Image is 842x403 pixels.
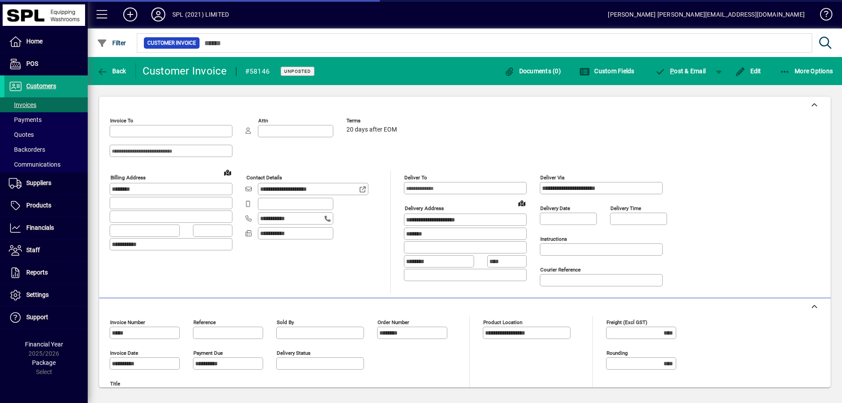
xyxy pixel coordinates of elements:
span: P [670,68,674,75]
span: Staff [26,246,40,253]
mat-label: Order number [378,319,409,325]
a: Suppliers [4,172,88,194]
mat-label: Deliver To [404,175,427,181]
span: Backorders [9,146,45,153]
mat-label: Freight (excl GST) [607,319,647,325]
span: Custom Fields [579,68,635,75]
span: Package [32,359,56,366]
a: Quotes [4,127,88,142]
span: Invoices [9,101,36,108]
mat-label: Payment due [193,350,223,356]
span: Quotes [9,131,34,138]
button: Edit [733,63,764,79]
span: More Options [780,68,833,75]
span: Edit [735,68,761,75]
mat-label: Deliver via [540,175,564,181]
span: ost & Email [655,68,706,75]
button: Add [116,7,144,22]
mat-label: Product location [483,319,522,325]
a: Reports [4,262,88,284]
mat-label: Delivery time [610,205,641,211]
span: Back [97,68,126,75]
span: Home [26,38,43,45]
mat-label: Delivery date [540,205,570,211]
span: Settings [26,291,49,298]
a: Products [4,195,88,217]
a: Staff [4,239,88,261]
mat-label: Invoice date [110,350,138,356]
button: Post & Email [651,63,710,79]
span: Filter [97,39,126,46]
button: Custom Fields [577,63,637,79]
app-page-header-button: Back [88,63,136,79]
span: Customer Invoice [147,39,196,47]
button: Documents (0) [502,63,563,79]
span: 20 days after EOM [346,126,397,133]
span: POS [26,60,38,67]
a: Backorders [4,142,88,157]
mat-label: Courier Reference [540,267,581,273]
a: View on map [221,165,235,179]
span: Unposted [284,68,311,74]
mat-label: Delivery status [277,350,310,356]
div: SPL (2021) LIMITED [172,7,229,21]
span: Reports [26,269,48,276]
a: POS [4,53,88,75]
a: Invoices [4,97,88,112]
div: [PERSON_NAME] [PERSON_NAME][EMAIL_ADDRESS][DOMAIN_NAME] [608,7,805,21]
span: Suppliers [26,179,51,186]
a: View on map [515,196,529,210]
button: More Options [778,63,835,79]
span: Payments [9,116,42,123]
mat-label: Attn [258,118,268,124]
a: Home [4,31,88,53]
a: Knowledge Base [813,2,831,30]
button: Filter [95,35,128,51]
div: Customer Invoice [143,64,227,78]
a: Communications [4,157,88,172]
mat-label: Rounding [607,350,628,356]
span: Terms [346,118,399,124]
span: Support [26,314,48,321]
mat-label: Reference [193,319,216,325]
mat-label: Instructions [540,236,567,242]
a: Financials [4,217,88,239]
a: Payments [4,112,88,127]
button: Back [95,63,128,79]
span: Products [26,202,51,209]
div: #58146 [245,64,270,78]
span: Financial Year [25,341,63,348]
span: Customers [26,82,56,89]
span: Communications [9,161,61,168]
mat-label: Invoice To [110,118,133,124]
button: Profile [144,7,172,22]
a: Support [4,307,88,328]
span: Financials [26,224,54,231]
mat-label: Sold by [277,319,294,325]
mat-label: Title [110,381,120,387]
span: Documents (0) [504,68,561,75]
a: Settings [4,284,88,306]
mat-label: Invoice number [110,319,145,325]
